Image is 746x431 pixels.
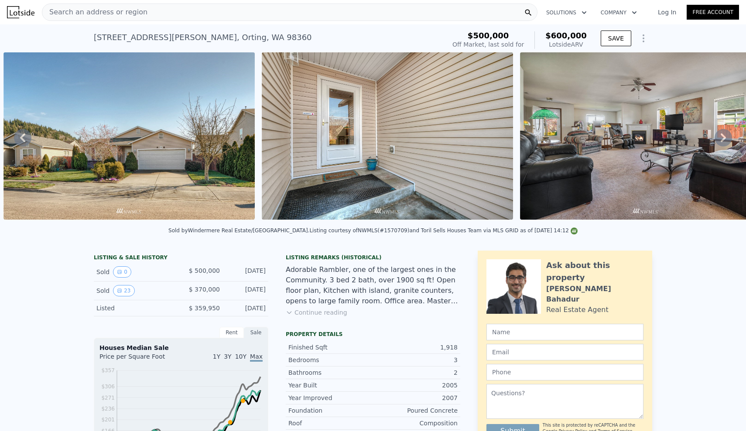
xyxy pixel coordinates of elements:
[286,331,460,338] div: Property details
[288,356,373,364] div: Bedrooms
[288,406,373,415] div: Foundation
[539,5,594,20] button: Solutions
[101,417,115,423] tspan: $201
[189,286,220,293] span: $ 370,000
[288,343,373,352] div: Finished Sqft
[373,381,458,390] div: 2005
[546,284,643,305] div: [PERSON_NAME] Bahadur
[571,227,578,234] img: NWMLS Logo
[373,368,458,377] div: 2
[244,327,268,338] div: Sale
[286,308,347,317] button: Continue reading
[113,266,131,278] button: View historical data
[99,352,181,366] div: Price per Square Foot
[373,419,458,428] div: Composition
[288,368,373,377] div: Bathrooms
[373,394,458,402] div: 2007
[189,267,220,274] span: $ 500,000
[486,344,643,360] input: Email
[635,30,652,47] button: Show Options
[546,305,609,315] div: Real Estate Agent
[288,381,373,390] div: Year Built
[546,259,643,284] div: Ask about this property
[96,285,174,296] div: Sold
[189,305,220,312] span: $ 359,950
[288,394,373,402] div: Year Improved
[452,40,524,49] div: Off Market, last sold for
[168,227,309,234] div: Sold by Windermere Real Estate/[GEOGRAPHIC_DATA] .
[99,343,263,352] div: Houses Median Sale
[286,254,460,261] div: Listing Remarks (Historical)
[213,353,220,360] span: 1Y
[647,8,687,17] a: Log In
[687,5,739,20] a: Free Account
[594,5,644,20] button: Company
[601,31,631,46] button: SAVE
[486,324,643,340] input: Name
[94,254,268,263] div: LISTING & SALE HISTORY
[101,367,115,373] tspan: $357
[101,383,115,390] tspan: $306
[486,364,643,380] input: Phone
[7,6,34,18] img: Lotside
[227,304,266,312] div: [DATE]
[113,285,134,296] button: View historical data
[288,419,373,428] div: Roof
[286,265,460,306] div: Adorable Rambler, one of the largest ones in the Community. 3 bed 2 bath, over 1900 sq ft! Open f...
[309,227,578,234] div: Listing courtesy of NWMLS (#1570709) and Toril Sells Houses Team via MLS GRID as of [DATE] 14:12
[373,406,458,415] div: Poured Concrete
[101,406,115,412] tspan: $236
[101,395,115,401] tspan: $271
[250,353,263,362] span: Max
[468,31,509,40] span: $500,000
[373,343,458,352] div: 1,918
[42,7,147,17] span: Search an address or region
[224,353,231,360] span: 3Y
[545,40,587,49] div: Lotside ARV
[96,304,174,312] div: Listed
[227,266,266,278] div: [DATE]
[3,52,255,220] img: Sale: 125660888 Parcel: 100670515
[545,31,587,40] span: $600,000
[373,356,458,364] div: 3
[262,52,513,220] img: Sale: 125660888 Parcel: 100670515
[227,285,266,296] div: [DATE]
[94,31,312,44] div: [STREET_ADDRESS][PERSON_NAME] , Orting , WA 98360
[219,327,244,338] div: Rent
[96,266,174,278] div: Sold
[235,353,246,360] span: 10Y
